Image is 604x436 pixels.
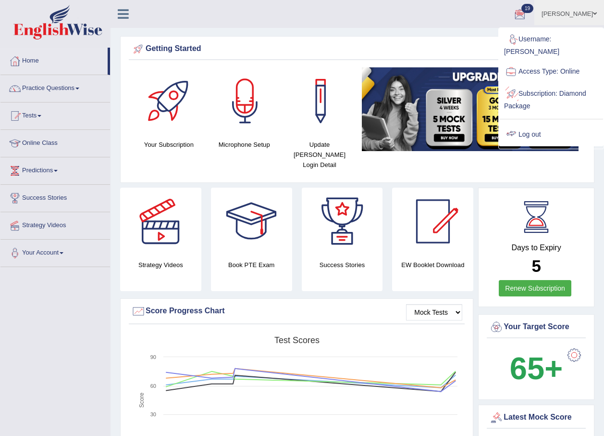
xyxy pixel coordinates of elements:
[150,354,156,360] text: 90
[0,103,110,127] a: Tests
[0,240,110,264] a: Your Account
[0,157,110,181] a: Predictions
[120,260,201,270] h4: Strategy Videos
[499,280,571,296] a: Renew Subscription
[138,393,145,408] tspan: Score
[0,185,110,209] a: Success Stories
[0,75,110,99] a: Practice Questions
[489,244,583,252] h4: Days to Expiry
[0,48,108,72] a: Home
[287,140,353,170] h4: Update [PERSON_NAME] Login Detail
[211,140,277,150] h4: Microphone Setup
[362,67,579,151] img: small5.jpg
[131,304,462,319] div: Score Progress Chart
[131,42,583,56] div: Getting Started
[211,260,292,270] h4: Book PTE Exam
[499,83,603,115] a: Subscription: Diamond Package
[274,335,320,345] tspan: Test scores
[510,351,563,386] b: 65+
[392,260,473,270] h4: EW Booklet Download
[302,260,383,270] h4: Success Stories
[489,410,583,425] div: Latest Mock Score
[499,61,603,83] a: Access Type: Online
[489,320,583,334] div: Your Target Score
[531,256,541,275] b: 5
[521,4,533,13] span: 19
[150,411,156,417] text: 30
[136,140,202,150] h4: Your Subscription
[499,28,603,61] a: Username: [PERSON_NAME]
[0,212,110,236] a: Strategy Videos
[0,130,110,154] a: Online Class
[499,124,603,146] a: Log out
[150,383,156,389] text: 60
